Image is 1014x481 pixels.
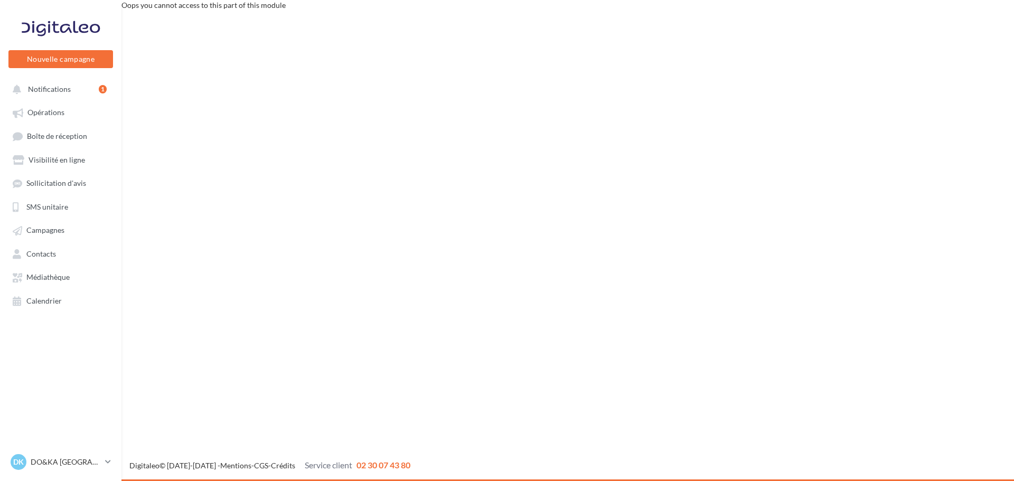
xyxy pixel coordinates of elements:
[26,226,64,235] span: Campagnes
[26,296,62,305] span: Calendrier
[31,457,101,467] p: DO&KA [GEOGRAPHIC_DATA]
[28,84,71,93] span: Notifications
[6,150,115,169] a: Visibilité en ligne
[27,108,64,117] span: Opérations
[6,291,115,310] a: Calendrier
[6,102,115,121] a: Opérations
[6,220,115,239] a: Campagnes
[26,249,56,258] span: Contacts
[121,1,286,10] span: Oops you cannot access to this part of this module
[220,461,251,470] a: Mentions
[6,173,115,192] a: Sollicitation d'avis
[6,126,115,146] a: Boîte de réception
[26,273,70,282] span: Médiathèque
[26,179,86,188] span: Sollicitation d'avis
[13,457,24,467] span: DK
[6,197,115,216] a: SMS unitaire
[8,50,113,68] button: Nouvelle campagne
[6,79,111,98] button: Notifications 1
[6,244,115,263] a: Contacts
[271,461,295,470] a: Crédits
[99,85,107,93] div: 1
[129,461,410,470] span: © [DATE]-[DATE] - - -
[356,460,410,470] span: 02 30 07 43 80
[305,460,352,470] span: Service client
[8,452,113,472] a: DK DO&KA [GEOGRAPHIC_DATA]
[26,202,68,211] span: SMS unitaire
[27,131,87,140] span: Boîte de réception
[29,155,85,164] span: Visibilité en ligne
[129,461,159,470] a: Digitaleo
[6,267,115,286] a: Médiathèque
[254,461,268,470] a: CGS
